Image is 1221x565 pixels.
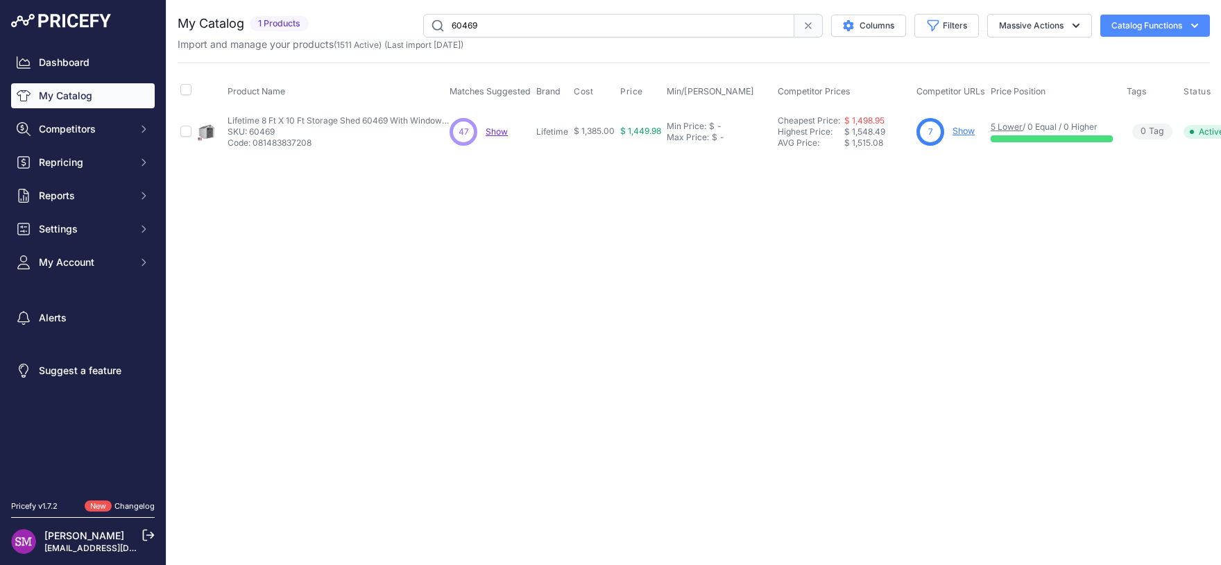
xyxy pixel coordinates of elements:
[928,126,933,138] span: 7
[11,83,155,108] a: My Catalog
[536,86,561,96] span: Brand
[11,250,155,275] button: My Account
[667,132,709,143] div: Max Price:
[11,358,155,383] a: Suggest a feature
[39,122,130,136] span: Competitors
[620,86,643,97] span: Price
[991,121,1023,132] a: 5 Lower
[228,126,450,137] p: SKU: 60469
[778,115,840,126] a: Cheapest Price:
[844,115,885,126] a: $ 1,498.95
[11,50,155,75] a: Dashboard
[709,121,715,132] div: $
[1184,86,1211,97] span: Status
[334,40,382,50] span: ( )
[667,86,754,96] span: Min/[PERSON_NAME]
[914,14,979,37] button: Filters
[536,126,568,137] p: Lifetime
[712,132,717,143] div: $
[916,86,985,96] span: Competitor URLs
[11,217,155,242] button: Settings
[667,121,706,132] div: Min Price:
[11,50,155,484] nav: Sidebar
[336,40,379,50] a: 1511 Active
[715,121,721,132] div: -
[11,183,155,208] button: Reports
[987,14,1092,37] button: Massive Actions
[1132,124,1172,140] span: Tag
[1127,86,1147,96] span: Tags
[384,40,463,50] span: (Last import [DATE])
[250,16,309,32] span: 1 Products
[778,86,851,96] span: Competitor Prices
[844,137,911,149] div: $ 1,515.08
[44,543,189,553] a: [EMAIL_ADDRESS][DOMAIN_NAME]
[778,126,844,137] div: Highest Price:
[620,86,646,97] button: Price
[991,86,1045,96] span: Price Position
[39,189,130,203] span: Reports
[11,14,111,28] img: Pricefy Logo
[953,126,975,136] a: Show
[574,126,615,136] span: $ 1,385.00
[11,117,155,142] button: Competitors
[1184,86,1214,97] button: Status
[114,501,155,511] a: Changelog
[11,500,58,512] div: Pricefy v1.7.2
[1141,125,1146,138] span: 0
[228,86,285,96] span: Product Name
[85,500,112,512] span: New
[228,137,450,149] p: Code: 081483837208
[620,126,661,136] span: $ 1,449.98
[450,86,531,96] span: Matches Suggested
[991,121,1113,133] p: / 0 Equal / 0 Higher
[831,15,906,37] button: Columns
[778,137,844,149] div: AVG Price:
[228,115,450,126] p: Lifetime 8 Ft X 10 Ft Storage Shed 60469 With Windows on Doors - Gray
[11,305,155,330] a: Alerts
[717,132,724,143] div: -
[423,14,794,37] input: Search
[39,222,130,236] span: Settings
[486,126,508,137] a: Show
[459,126,469,138] span: 47
[178,37,463,51] p: Import and manage your products
[11,150,155,175] button: Repricing
[1100,15,1210,37] button: Catalog Functions
[39,155,130,169] span: Repricing
[574,86,596,97] button: Cost
[574,86,593,97] span: Cost
[844,126,885,137] span: $ 1,548.49
[44,530,124,541] a: [PERSON_NAME]
[178,14,244,33] h2: My Catalog
[39,255,130,269] span: My Account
